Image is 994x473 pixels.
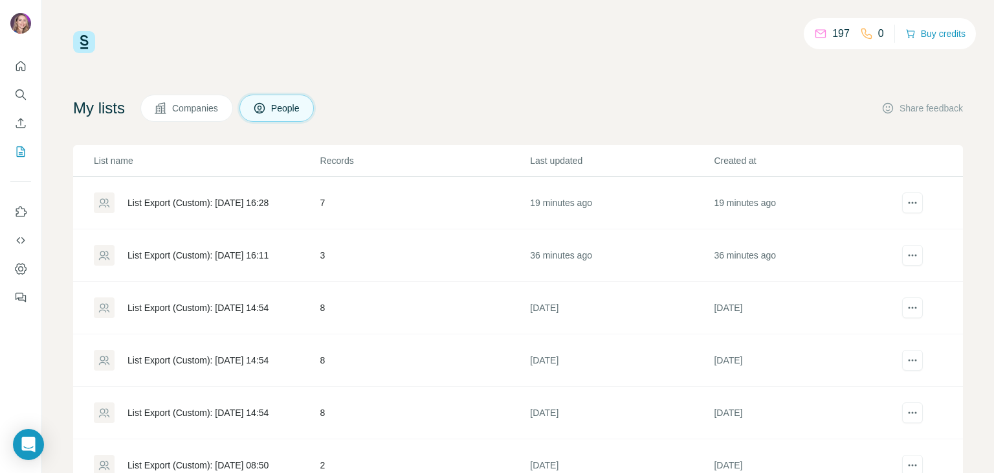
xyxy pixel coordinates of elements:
[320,177,530,229] td: 7
[713,177,897,229] td: 19 minutes ago
[127,249,269,262] div: List Export (Custom): [DATE] 16:11
[529,282,713,334] td: [DATE]
[13,429,44,460] div: Open Intercom Messenger
[902,297,923,318] button: actions
[320,282,530,334] td: 8
[73,98,125,119] h4: My lists
[127,301,269,314] div: List Export (Custom): [DATE] 14:54
[10,83,31,106] button: Search
[320,229,530,282] td: 3
[10,257,31,281] button: Dashboard
[902,350,923,371] button: actions
[320,154,529,167] p: Records
[320,334,530,387] td: 8
[10,140,31,163] button: My lists
[10,229,31,252] button: Use Surfe API
[127,354,269,367] div: List Export (Custom): [DATE] 14:54
[172,102,219,115] span: Companies
[878,26,884,41] p: 0
[905,25,966,43] button: Buy credits
[529,229,713,282] td: 36 minutes ago
[713,334,897,387] td: [DATE]
[94,154,319,167] p: List name
[10,286,31,309] button: Feedback
[127,459,269,472] div: List Export (Custom): [DATE] 08:50
[881,102,963,115] button: Share feedback
[10,111,31,135] button: Enrich CSV
[713,387,897,439] td: [DATE]
[530,154,712,167] p: Last updated
[529,334,713,387] td: [DATE]
[73,31,95,53] img: Surfe Logo
[10,54,31,78] button: Quick start
[127,406,269,419] div: List Export (Custom): [DATE] 14:54
[902,192,923,213] button: actions
[713,282,897,334] td: [DATE]
[713,229,897,282] td: 36 minutes ago
[832,26,850,41] p: 197
[714,154,896,167] p: Created at
[271,102,301,115] span: People
[529,387,713,439] td: [DATE]
[902,245,923,266] button: actions
[127,196,269,209] div: List Export (Custom): [DATE] 16:28
[529,177,713,229] td: 19 minutes ago
[320,387,530,439] td: 8
[10,200,31,224] button: Use Surfe on LinkedIn
[10,13,31,34] img: Avatar
[902,402,923,423] button: actions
